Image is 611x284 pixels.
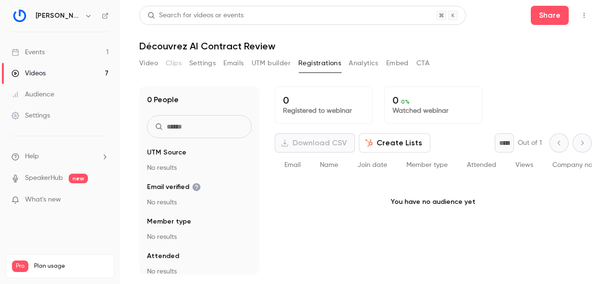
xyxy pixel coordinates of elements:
p: No results [147,163,252,173]
p: No results [147,232,252,242]
div: Videos [12,69,46,78]
span: Email [284,162,301,168]
span: Join date [357,162,387,168]
div: Events [12,47,45,57]
p: No results [147,198,252,207]
h1: Découvrez AI Contract Review [139,40,592,52]
div: Settings [12,111,50,120]
h6: [PERSON_NAME] [36,11,81,21]
p: 0 [283,95,365,106]
p: No results [147,267,252,276]
span: Clips [166,59,182,69]
p: Out of 1 [518,138,542,148]
span: What's new [25,195,61,205]
button: Emails [223,56,244,71]
li: help-dropdown-opener [12,152,109,162]
span: Pro [12,260,28,272]
button: Create Lists [359,133,430,153]
button: UTM builder [252,56,291,71]
button: Analytics [349,56,379,71]
button: Top Bar Actions [576,8,592,23]
span: Company name [552,162,602,168]
div: Search for videos or events [147,11,244,21]
p: You have no audience yet [275,178,592,226]
span: UTM Source [147,148,186,157]
span: Member type [406,162,448,168]
p: Watched webinar [392,106,474,116]
span: Attended [147,251,179,261]
span: Views [515,162,533,168]
span: new [69,174,88,183]
button: Video [139,56,158,71]
button: Registrations [298,56,341,71]
button: Settings [189,56,216,71]
p: Registered to webinar [283,106,365,116]
button: Embed [386,56,409,71]
span: Attended [467,162,496,168]
button: CTA [416,56,429,71]
span: Help [25,152,39,162]
div: Audience [12,90,54,99]
a: SpeakerHub [25,173,63,183]
span: Email verified [147,182,201,192]
span: 0 % [401,98,410,105]
button: Share [531,6,569,25]
span: Plan usage [34,262,108,270]
img: Gino LegalTech [12,8,27,24]
span: Member type [147,217,191,226]
p: 0 [392,95,474,106]
span: Name [320,162,338,168]
iframe: Noticeable Trigger [97,196,109,204]
h1: 0 People [147,94,179,106]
